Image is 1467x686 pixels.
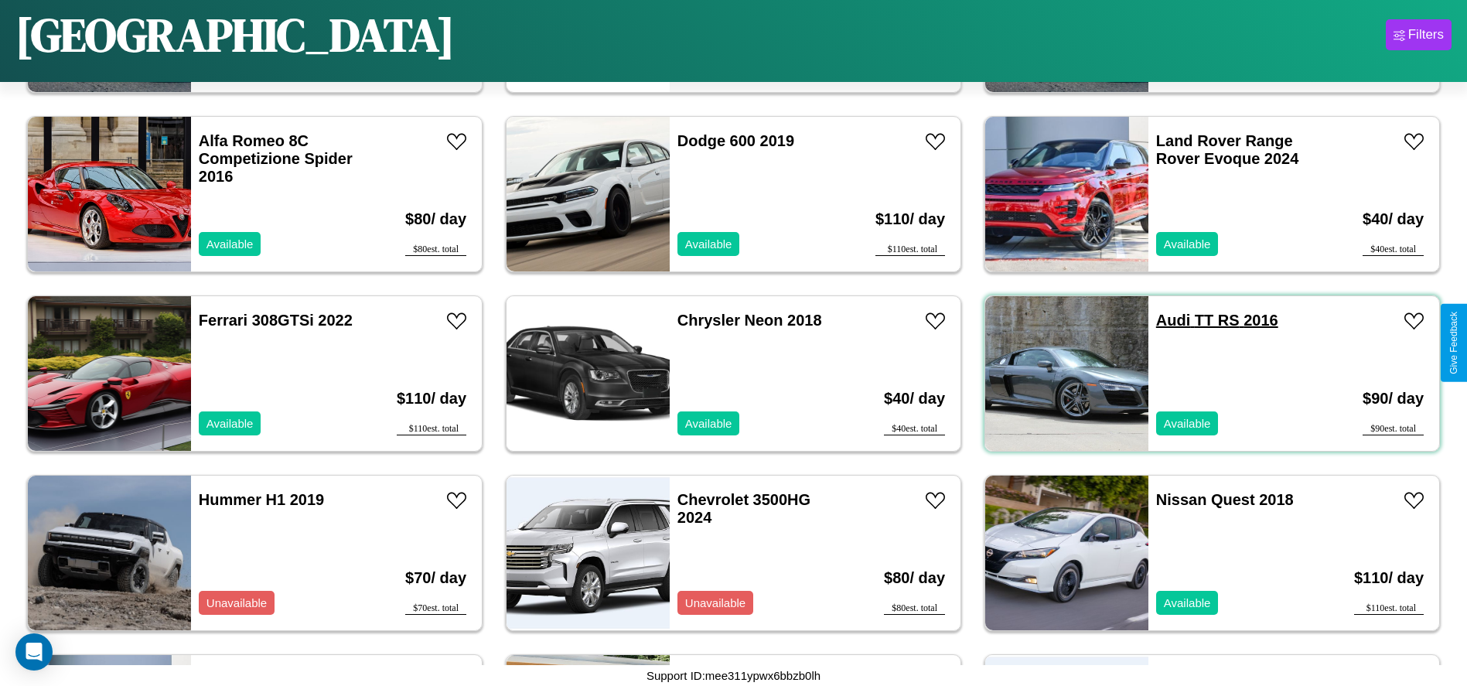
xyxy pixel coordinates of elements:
h3: $ 90 / day [1363,374,1424,423]
div: Give Feedback [1448,312,1459,374]
div: $ 40 est. total [1363,244,1424,256]
div: $ 110 est. total [1354,602,1424,615]
p: Available [1164,592,1211,613]
p: Available [206,413,254,434]
p: Available [685,234,732,254]
a: Audi TT RS 2016 [1156,312,1278,329]
div: $ 110 est. total [875,244,945,256]
p: Available [1164,413,1211,434]
p: Unavailable [206,592,267,613]
p: Support ID: mee311ypwx6bbzb0lh [647,665,820,686]
div: $ 90 est. total [1363,423,1424,435]
p: Available [685,413,732,434]
button: Filters [1386,19,1452,50]
a: Ferrari 308GTSi 2022 [199,312,353,329]
h3: $ 80 / day [405,195,466,244]
div: $ 70 est. total [405,602,466,615]
p: Available [1164,234,1211,254]
p: Unavailable [685,592,745,613]
a: Alfa Romeo 8C Competizione Spider 2016 [199,132,353,185]
h1: [GEOGRAPHIC_DATA] [15,3,455,67]
a: Nissan Quest 2018 [1156,491,1294,508]
div: $ 80 est. total [405,244,466,256]
a: Dodge 600 2019 [677,132,794,149]
div: Filters [1408,27,1444,43]
h3: $ 70 / day [405,554,466,602]
h3: $ 40 / day [884,374,945,423]
div: Open Intercom Messenger [15,633,53,671]
div: $ 40 est. total [884,423,945,435]
p: Available [206,234,254,254]
h3: $ 40 / day [1363,195,1424,244]
h3: $ 110 / day [397,374,466,423]
a: Land Rover Range Rover Evoque 2024 [1156,132,1299,167]
a: Chevrolet 3500HG 2024 [677,491,810,526]
a: Hummer H1 2019 [199,491,324,508]
a: Chrysler Neon 2018 [677,312,822,329]
h3: $ 110 / day [875,195,945,244]
div: $ 110 est. total [397,423,466,435]
div: $ 80 est. total [884,602,945,615]
h3: $ 80 / day [884,554,945,602]
h3: $ 110 / day [1354,554,1424,602]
